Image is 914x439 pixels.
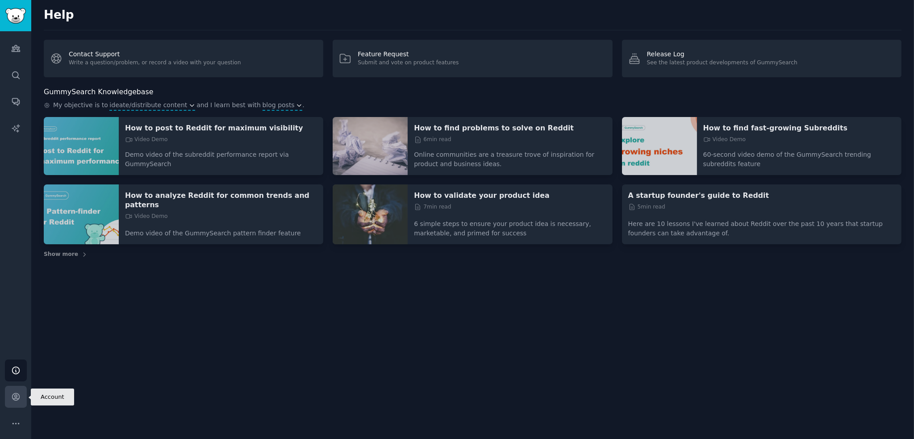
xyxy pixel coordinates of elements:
div: Submit and vote on product features [358,59,459,67]
span: 5 min read [628,203,665,211]
span: 6 min read [414,136,451,144]
span: 7 min read [414,203,451,211]
img: How to find fast-growing Subreddits [622,117,697,175]
span: and I learn best with [196,100,261,111]
button: ideate/distribute content [109,100,195,110]
span: Video Demo [703,136,746,144]
p: Demo video of the GummySearch pattern finder feature [125,222,317,238]
a: Contact SupportWrite a question/problem, or record a video with your question [44,40,323,77]
div: Release Log [647,50,797,59]
p: Online communities are a treasure trove of inspiration for product and business ideas. [414,144,606,169]
span: Video Demo [125,136,168,144]
p: Demo video of the subreddit performance report via GummySearch [125,144,317,169]
h2: GummySearch Knowledgebase [44,87,153,98]
a: How to post to Reddit for maximum visibility [125,123,317,133]
img: GummySearch logo [5,8,26,24]
p: 6 simple steps to ensure your product idea is necessary, marketable, and primed for success [414,213,606,238]
span: My objective is to [53,100,108,111]
a: How to validate your product idea [414,191,606,200]
a: How to find problems to solve on Reddit [414,123,606,133]
button: blog posts [263,100,303,110]
img: How to post to Reddit for maximum visibility [44,117,119,175]
a: Feature RequestSubmit and vote on product features [333,40,612,77]
a: How to find fast-growing Subreddits [703,123,895,133]
a: A startup founder's guide to Reddit [628,191,895,200]
a: Release LogSee the latest product developments of GummySearch [622,40,901,77]
p: Here are 10 lessons I've learned about Reddit over the past 10 years that startup founders can ta... [628,213,895,238]
div: See the latest product developments of GummySearch [647,59,797,67]
div: . [44,100,901,111]
span: Show more [44,251,78,259]
img: How to find problems to solve on Reddit [333,117,408,175]
img: How to validate your product idea [333,184,408,245]
span: ideate/distribute content [109,100,187,110]
img: How to analyze Reddit for common trends and patterns [44,184,119,245]
span: Video Demo [125,213,168,221]
span: blog posts [263,100,295,110]
p: 60-second video demo of the GummySearch trending subreddits feature [703,144,895,169]
h2: Help [44,8,901,22]
div: Feature Request [358,50,459,59]
a: How to analyze Reddit for common trends and patterns [125,191,317,209]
